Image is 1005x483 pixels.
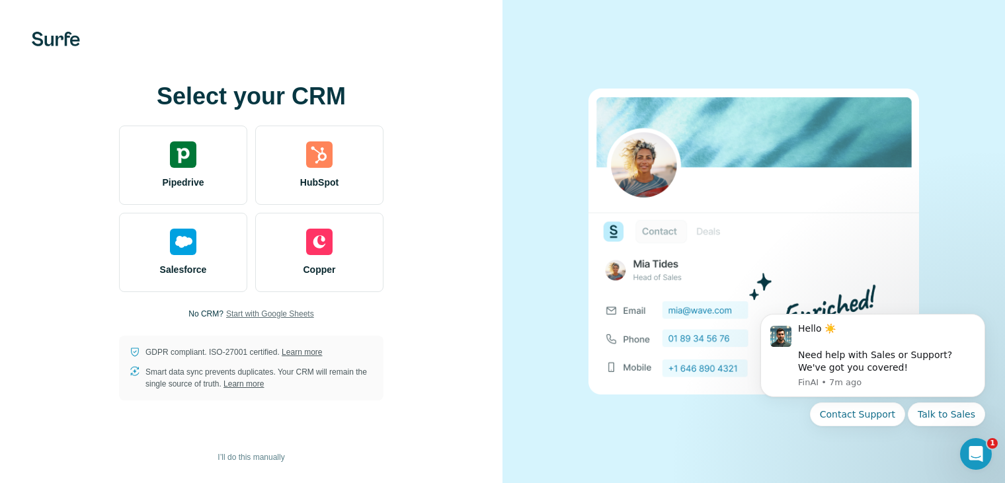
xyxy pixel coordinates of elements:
[188,308,223,320] p: No CRM?
[226,308,314,320] button: Start with Google Sheets
[218,451,284,463] span: I’ll do this manually
[170,229,196,255] img: salesforce's logo
[145,346,322,358] p: GDPR compliant. ISO-27001 certified.
[162,176,204,189] span: Pipedrive
[306,229,333,255] img: copper's logo
[170,141,196,168] img: pipedrive's logo
[32,32,80,46] img: Surfe's logo
[303,263,336,276] span: Copper
[160,263,207,276] span: Salesforce
[119,83,383,110] h1: Select your CRM
[300,176,339,189] span: HubSpot
[741,298,1005,476] iframe: Intercom notifications message
[306,141,333,168] img: hubspot's logo
[588,89,919,394] img: none image
[223,379,264,389] a: Learn more
[145,366,373,390] p: Smart data sync prevents duplicates. Your CRM will remain the single source of truth.
[282,348,322,357] a: Learn more
[208,447,294,467] button: I’ll do this manually
[960,438,992,470] iframe: Intercom live chat
[987,438,998,449] span: 1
